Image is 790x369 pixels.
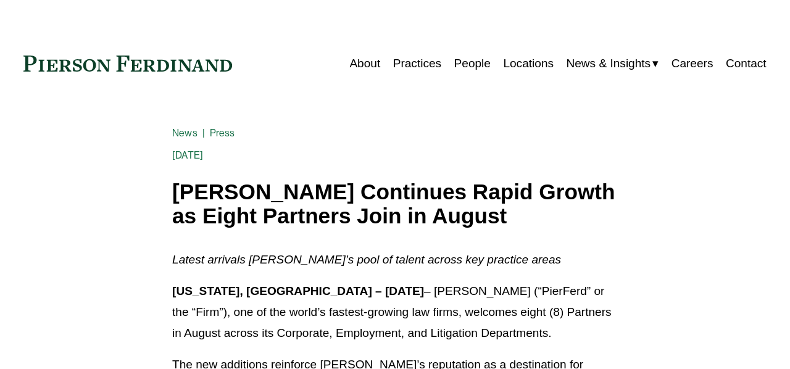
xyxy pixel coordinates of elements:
strong: [US_STATE], [GEOGRAPHIC_DATA] – [DATE] [172,284,424,297]
a: Contact [726,52,767,75]
h1: [PERSON_NAME] Continues Rapid Growth as Eight Partners Join in August [172,180,618,228]
a: About [349,52,380,75]
a: Locations [503,52,554,75]
a: Practices [393,52,441,75]
a: News [172,127,197,139]
span: [DATE] [172,149,203,161]
em: Latest arrivals [PERSON_NAME]’s pool of talent across key practice areas [172,253,561,266]
a: Careers [671,52,713,75]
a: People [454,52,491,75]
p: – [PERSON_NAME] (“PierFerd” or the “Firm”), one of the world’s fastest-growing law firms, welcome... [172,281,618,344]
a: Press [210,127,235,139]
span: News & Insights [566,53,651,74]
a: folder dropdown [566,52,659,75]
